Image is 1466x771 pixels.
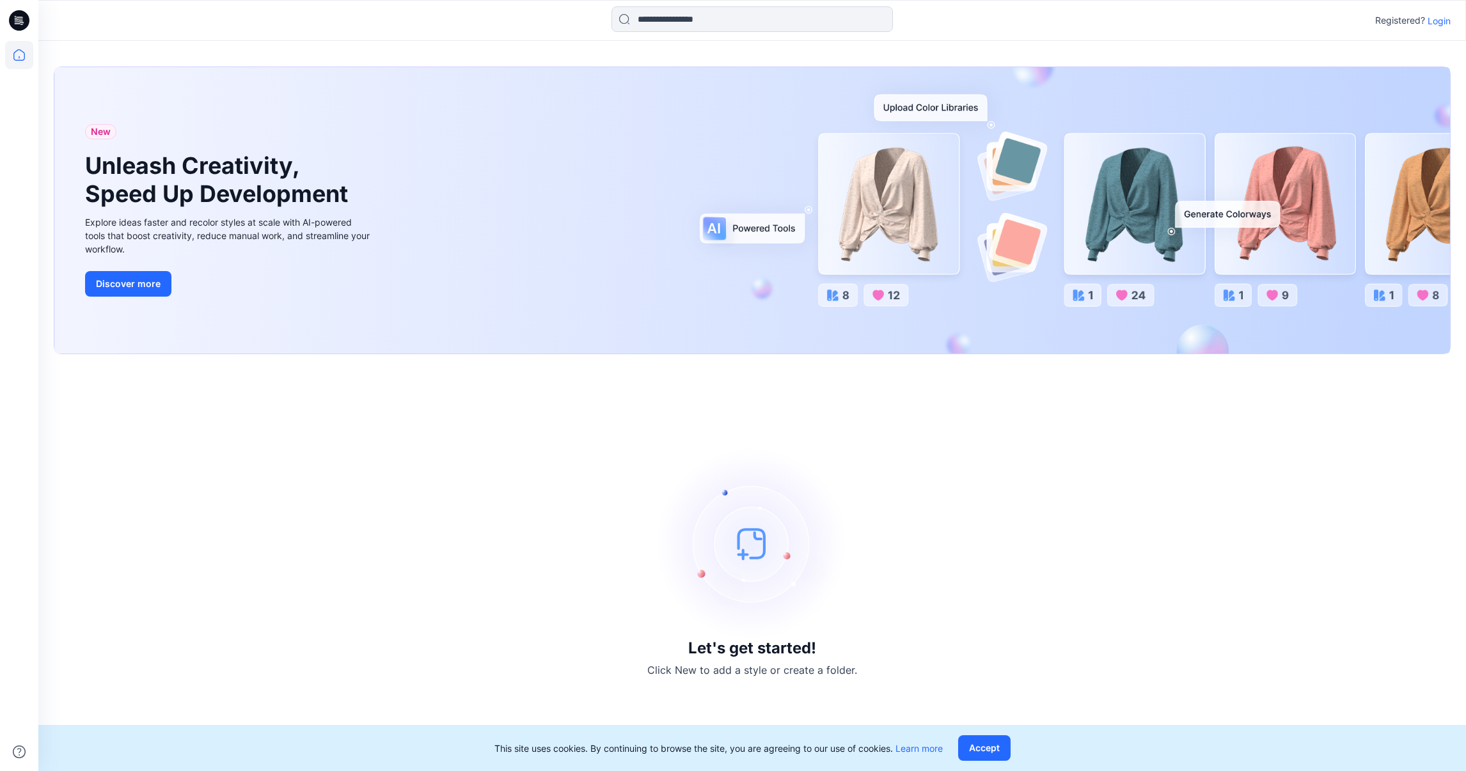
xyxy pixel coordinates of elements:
button: Discover more [85,271,171,297]
p: Login [1428,14,1451,27]
a: Learn more [895,743,943,754]
button: Accept [958,735,1011,761]
img: empty-state-image.svg [656,448,848,639]
a: Discover more [85,271,373,297]
div: Explore ideas faster and recolor styles at scale with AI-powered tools that boost creativity, red... [85,215,373,256]
h1: Unleash Creativity, Speed Up Development [85,152,354,207]
p: Click New to add a style or create a folder. [647,662,857,678]
p: This site uses cookies. By continuing to browse the site, you are agreeing to our use of cookies. [494,742,943,755]
span: New [91,124,111,139]
p: Registered? [1375,13,1425,28]
h3: Let's get started! [688,639,816,657]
